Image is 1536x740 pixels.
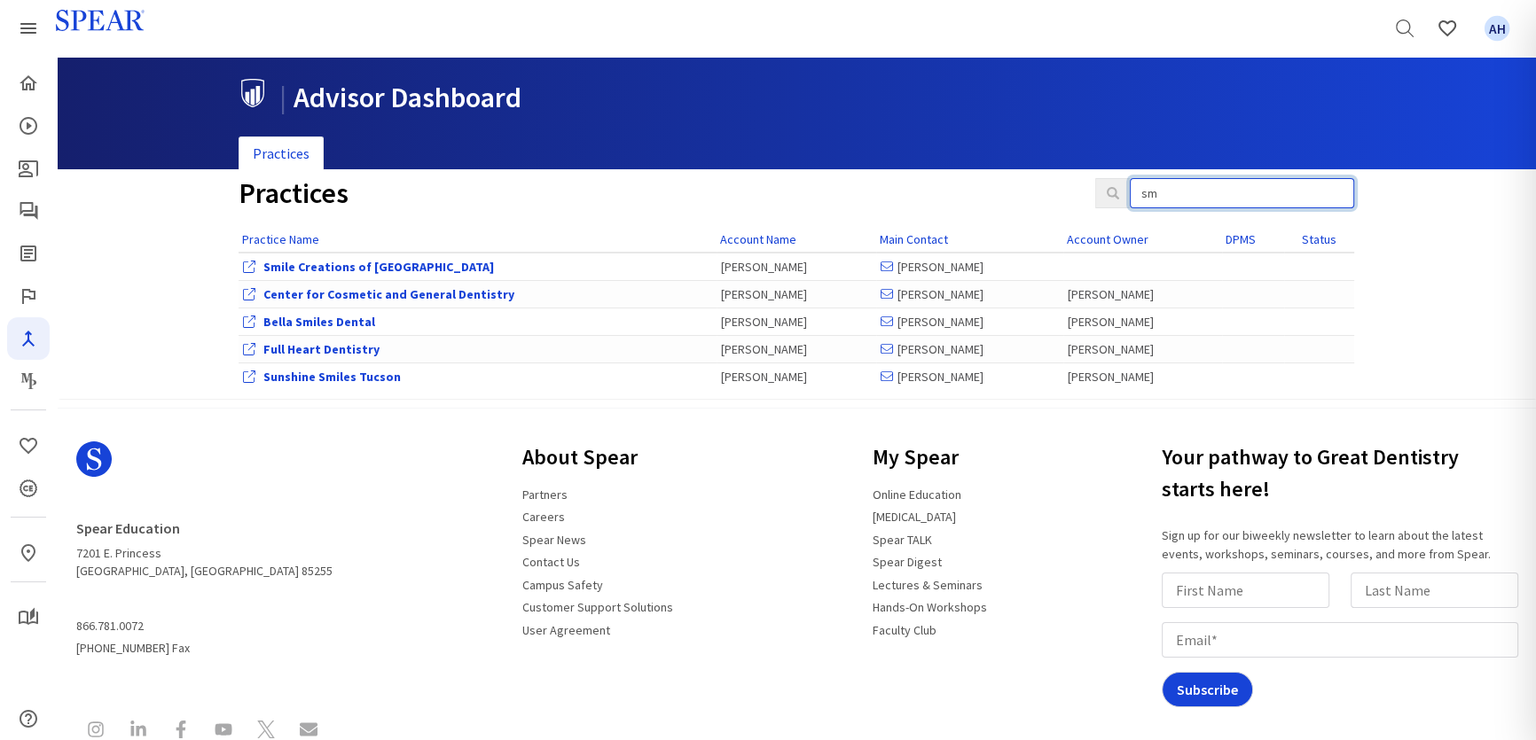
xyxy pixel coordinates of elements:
div: [PERSON_NAME] [881,285,1059,303]
div: [PERSON_NAME] [1068,340,1218,358]
a: Customer Support Solutions [512,592,684,622]
a: View Office Dashboard [263,369,401,385]
a: DPMS [1226,231,1256,247]
svg: Spear Logo [76,441,112,477]
a: Campus Safety [512,570,614,600]
a: Spear News [512,525,597,555]
div: [PERSON_NAME] [881,368,1059,386]
a: Spear Education [76,512,191,544]
h3: About Spear [512,434,684,480]
div: [PERSON_NAME] [721,340,871,358]
a: Navigator Pro [7,317,50,360]
a: Spear TALK [862,525,943,555]
input: Last Name [1351,573,1518,608]
a: Practice Name [242,231,319,247]
a: Favorites [1476,7,1518,50]
a: Account Name [720,231,796,247]
a: View Office Dashboard [263,286,514,302]
a: View Office Dashboard [263,259,494,275]
input: Subscribe [1162,672,1253,707]
a: Faculty Club [862,615,947,645]
address: 7201 E. Princess [GEOGRAPHIC_DATA], [GEOGRAPHIC_DATA] 85255 [76,512,333,580]
a: Partners [512,479,578,510]
a: Masters Program [7,360,50,402]
a: Contact Us [512,547,591,577]
a: Courses [7,105,50,147]
a: Online Education [862,479,972,510]
input: Search Practices [1130,178,1354,208]
a: Patient Education [7,147,50,190]
a: Hands-On Workshops [862,592,998,622]
h3: Your pathway to Great Dentistry starts here! [1162,434,1525,512]
a: Practices [239,136,324,171]
a: Careers [512,502,576,532]
a: Spear Talk [7,190,50,232]
span: | [279,80,286,115]
div: [PERSON_NAME] [881,258,1059,276]
h3: My Spear [862,434,998,480]
a: [MEDICAL_DATA] [862,502,967,532]
span: AH [1485,16,1510,42]
a: Help [7,697,50,740]
a: Account Owner [1067,231,1148,247]
input: Email* [1162,622,1518,658]
a: My Study Club [7,596,50,639]
a: Status [1302,231,1336,247]
a: 866.781.0072 [76,611,154,642]
div: [PERSON_NAME] [721,313,871,331]
div: [PERSON_NAME] [721,285,871,303]
a: Favorites [1426,7,1469,50]
div: [PERSON_NAME] [1068,368,1218,386]
div: [PERSON_NAME] [721,368,871,386]
input: First Name [1162,573,1329,608]
div: [PERSON_NAME] [881,313,1059,331]
a: Spear Products [7,7,50,50]
a: Faculty Club Elite [7,275,50,317]
div: [PERSON_NAME] [1068,313,1218,331]
a: Home [7,62,50,105]
a: User Agreement [512,615,621,645]
a: View Office Dashboard [263,314,375,330]
a: Lectures & Seminars [862,570,993,600]
p: Sign up for our biweekly newsletter to learn about the latest events, workshops, seminars, course... [1162,526,1525,564]
div: [PERSON_NAME] [881,340,1059,358]
a: Spear Digest [862,547,952,577]
a: In-Person & Virtual [7,532,50,574]
h1: Advisor Dashboard [239,79,1341,113]
a: Favorites [7,425,50,467]
a: View Office Dashboard [263,341,380,357]
a: CE Credits [7,467,50,510]
a: Spear Logo [76,434,333,498]
a: Spear Digest [7,232,50,275]
span: [PHONE_NUMBER] Fax [76,611,333,657]
a: Main Contact [880,231,948,247]
h1: Practices [239,178,1069,209]
div: [PERSON_NAME] [1068,285,1218,303]
a: Search [1383,7,1426,50]
div: [PERSON_NAME] [721,258,871,276]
